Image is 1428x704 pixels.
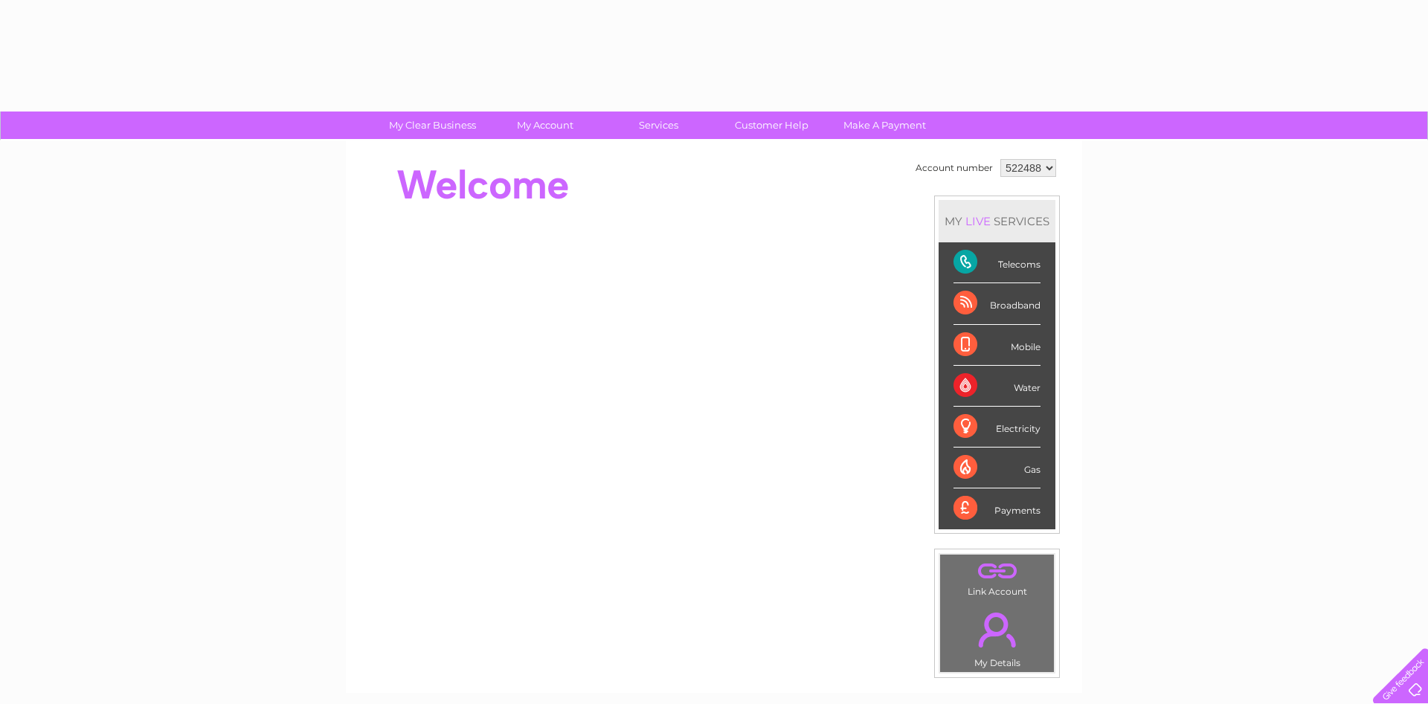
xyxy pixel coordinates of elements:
[953,448,1041,488] div: Gas
[371,112,494,139] a: My Clear Business
[944,558,1050,584] a: .
[823,112,946,139] a: Make A Payment
[953,325,1041,366] div: Mobile
[939,554,1055,601] td: Link Account
[939,200,1055,242] div: MY SERVICES
[939,600,1055,673] td: My Details
[953,242,1041,283] div: Telecoms
[953,407,1041,448] div: Electricity
[597,112,720,139] a: Services
[953,283,1041,324] div: Broadband
[953,488,1041,529] div: Payments
[944,604,1050,656] a: .
[484,112,607,139] a: My Account
[962,214,994,228] div: LIVE
[953,366,1041,407] div: Water
[912,155,997,181] td: Account number
[710,112,833,139] a: Customer Help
